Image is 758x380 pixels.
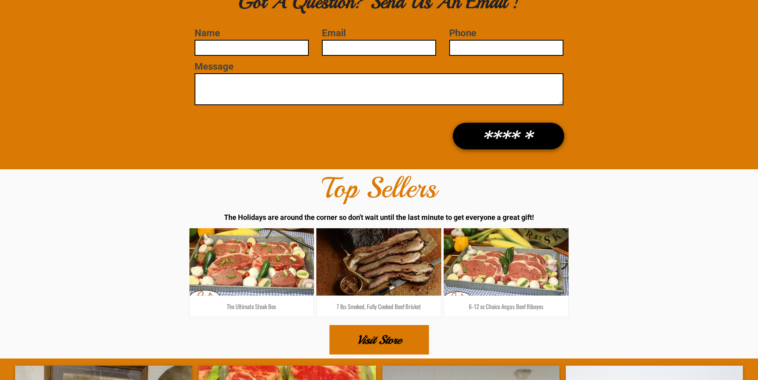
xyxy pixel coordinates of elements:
label: Email [322,27,436,39]
h3: 6-12 oz Choice Angus Beef Ribeyes [450,302,562,311]
span: The Holidays are around the corner so don't wait until the last minute to get everyone a great gift! [224,213,534,221]
font: Top Sellers [322,170,436,206]
h3: The Ultimate Steak Box [196,302,308,311]
label: Message [195,61,563,72]
label: Phone [449,27,563,39]
h3: 7 lbs Smoked, Fully Cooked Beef Brisket [323,302,435,311]
span: Visit Store [357,326,401,354]
label: Name [195,27,308,39]
a: Visit Store [329,325,429,355]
